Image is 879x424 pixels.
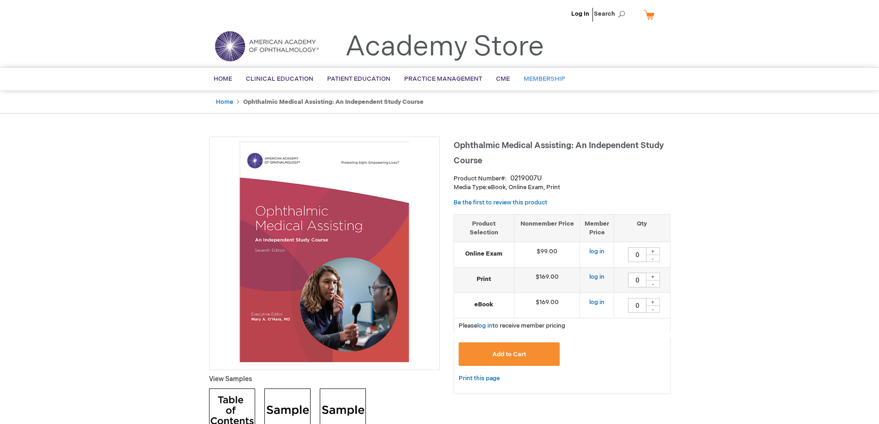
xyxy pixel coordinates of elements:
[594,5,629,23] span: Search
[646,273,660,281] div: +
[646,305,660,313] div: -
[454,141,664,166] span: Ophthalmic Medical Assisting: An Independent Study Course
[246,75,313,83] span: Clinical Education
[454,183,670,192] p: eBook, Online Exam, Print
[459,275,509,284] strong: Print
[514,242,580,268] td: $99.00
[589,299,604,306] a: log in
[646,298,660,306] div: +
[327,75,390,83] span: Patient Education
[459,322,565,329] span: Please to receive member pricing
[614,214,670,242] th: Qty
[454,175,507,182] strong: Product Number
[243,98,424,106] strong: Ophthalmic Medical Assisting: An Independent Study Course
[454,184,488,191] strong: Media Type:
[510,174,542,183] div: 0219007U
[477,322,492,329] a: log in
[628,247,646,262] input: Qty
[646,247,660,255] div: +
[628,273,646,287] input: Qty
[345,30,544,64] a: Academy Store
[459,250,509,258] strong: Online Exam
[589,273,604,281] a: log in
[454,214,514,242] th: Product Selection
[514,293,580,318] td: $169.00
[589,248,604,255] a: log in
[571,10,589,18] a: Log In
[214,142,435,362] img: Ophthalmic Medical Assisting: An Independent Study Course
[492,351,526,358] span: Add to Cart
[628,298,646,313] input: Qty
[496,75,510,83] span: CME
[524,75,565,83] span: Membership
[214,75,232,83] span: Home
[459,373,500,384] a: Print this page
[580,214,614,242] th: Member Price
[216,98,233,106] a: Home
[459,342,560,366] button: Add to Cart
[209,375,440,384] p: View Samples
[646,280,660,287] div: -
[646,255,660,262] div: -
[514,268,580,293] td: $169.00
[454,199,547,206] a: Be the first to review this product
[404,75,482,83] span: Practice Management
[514,214,580,242] th: Nonmember Price
[459,300,509,309] strong: eBook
